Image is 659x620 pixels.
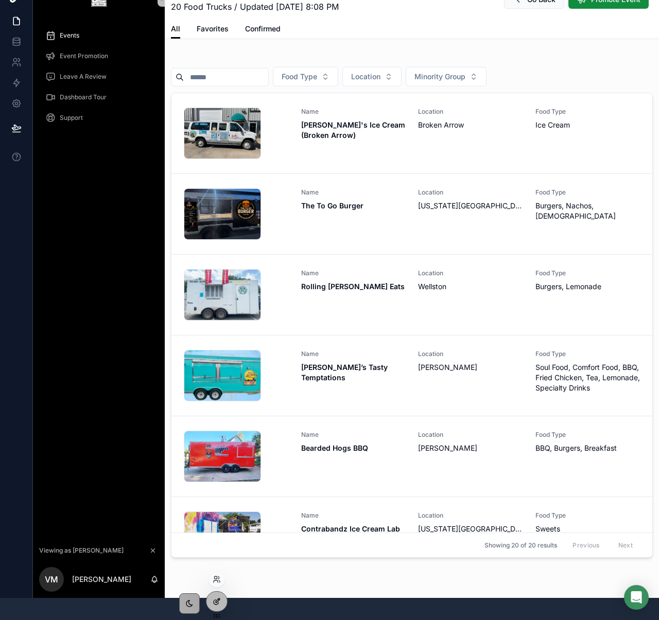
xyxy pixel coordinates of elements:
[418,120,464,130] span: Broken Arrow
[39,67,159,86] a: Leave A Review
[39,47,159,65] a: Event Promotion
[171,93,652,173] a: Name[PERSON_NAME]'s Ice Cream (Broken Arrow)LocationBroken ArrowFood TypeIce Cream
[301,120,407,139] strong: [PERSON_NAME]'s Ice Cream (Broken Arrow)
[197,24,229,34] span: Favorites
[418,511,523,520] span: Location
[535,108,640,116] span: Food Type
[60,31,79,40] span: Events
[418,108,523,116] span: Location
[171,1,376,13] span: 20 Food Trucks / Updated [DATE] 8:08 PM
[171,335,652,416] a: Name[PERSON_NAME]’s Tasty TemptationsLocation[PERSON_NAME]Food TypeSoul Food, Comfort Food, BBQ, ...
[60,73,107,81] span: Leave A Review
[624,585,649,610] div: Open Intercom Messenger
[418,188,523,197] span: Location
[418,362,477,373] span: [PERSON_NAME]
[301,363,390,382] strong: [PERSON_NAME]’s Tasty Temptations
[60,52,108,60] span: Event Promotion
[171,254,652,335] a: NameRolling [PERSON_NAME] EatsLocationWellstonFood TypeBurgers, Lemonade
[351,72,380,82] span: Location
[301,108,406,116] span: Name
[39,26,159,45] a: Events
[301,269,406,277] span: Name
[484,541,557,549] span: Showing 20 of 20 results
[33,19,165,541] div: scrollable content
[535,362,640,393] span: Soul Food, Comfort Food, BBQ, Fried Chicken, Tea, Lemonade, Specialty Drinks
[171,497,652,577] a: NameContrabandz Ice Cream LabLocation[US_STATE][GEOGRAPHIC_DATA]Food TypeSweets
[418,269,523,277] span: Location
[60,93,107,101] span: Dashboard Tour
[535,188,640,197] span: Food Type
[171,173,652,254] a: NameThe To Go BurgerLocation[US_STATE][GEOGRAPHIC_DATA]Food TypeBurgers, Nachos, [DEMOGRAPHIC_DATA]
[282,72,317,82] span: Food Type
[418,281,446,292] span: Wellston
[39,546,124,555] span: Viewing as [PERSON_NAME]
[39,88,159,107] a: Dashboard Tour
[535,120,640,130] span: Ice Cream
[535,281,640,292] span: Burgers, Lemonade
[418,524,523,534] span: [US_STATE][GEOGRAPHIC_DATA]
[406,67,487,86] button: Select Button
[535,350,640,358] span: Food Type
[301,188,406,197] span: Name
[171,24,180,34] span: All
[301,431,406,439] span: Name
[535,524,640,534] span: Sweets
[273,67,338,86] button: Select Button
[301,511,406,520] span: Name
[535,511,640,520] span: Food Type
[414,72,465,82] span: Minority Group
[342,67,402,86] button: Select Button
[171,20,180,39] a: All
[535,269,640,277] span: Food Type
[301,524,400,533] strong: Contrabandz Ice Cream Lab
[418,350,523,358] span: Location
[418,201,523,211] span: [US_STATE][GEOGRAPHIC_DATA]
[535,431,640,439] span: Food Type
[418,431,523,439] span: Location
[535,201,640,221] span: Burgers, Nachos, [DEMOGRAPHIC_DATA]
[418,443,477,453] span: [PERSON_NAME]
[245,24,281,34] span: Confirmed
[535,443,640,453] span: BBQ, Burgers, Breakfast
[301,282,405,291] strong: Rolling [PERSON_NAME] Eats
[245,20,281,40] a: Confirmed
[72,574,131,584] p: [PERSON_NAME]
[171,416,652,497] a: NameBearded Hogs BBQLocation[PERSON_NAME]Food TypeBBQ, Burgers, Breakfast
[197,20,229,40] a: Favorites
[301,444,368,452] strong: Bearded Hogs BBQ
[301,350,406,358] span: Name
[39,109,159,127] a: Support
[60,114,83,122] span: Support
[301,201,363,210] strong: The To Go Burger
[45,573,58,586] span: VM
